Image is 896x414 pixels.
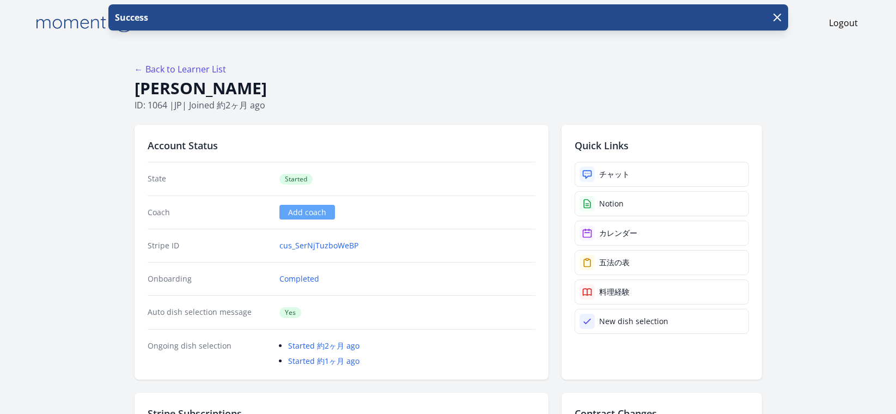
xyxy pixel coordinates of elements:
span: Started [279,174,313,185]
a: チャット [575,162,749,187]
div: チャット [599,169,630,180]
a: Started 約2ヶ月 ago [288,340,359,351]
h1: [PERSON_NAME] [135,78,762,99]
dt: Coach [148,207,271,218]
a: 五法の表 [575,250,749,275]
div: カレンダー [599,228,637,239]
span: jp [174,99,182,111]
a: cus_SerNjTuzboWeBP [279,240,358,251]
dt: Stripe ID [148,240,271,251]
a: ← Back to Learner List [135,63,226,75]
div: 五法の表 [599,257,630,268]
p: ID: 1064 | | Joined 約2ヶ月 ago [135,99,762,112]
a: Completed [279,273,319,284]
a: Started 約1ヶ月 ago [288,356,359,366]
p: Success [113,11,148,24]
dt: Auto dish selection message [148,307,271,318]
h2: Account Status [148,138,535,153]
span: Yes [279,307,301,318]
a: カレンダー [575,221,749,246]
a: Notion [575,191,749,216]
h2: Quick Links [575,138,749,153]
dt: Onboarding [148,273,271,284]
div: Notion [599,198,624,209]
a: Add coach [279,205,335,220]
a: 料理経験 [575,279,749,305]
dt: Ongoing dish selection [148,340,271,367]
a: New dish selection [575,309,749,334]
div: 料理経験 [599,287,630,297]
div: New dish selection [599,316,668,327]
dt: State [148,173,271,185]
